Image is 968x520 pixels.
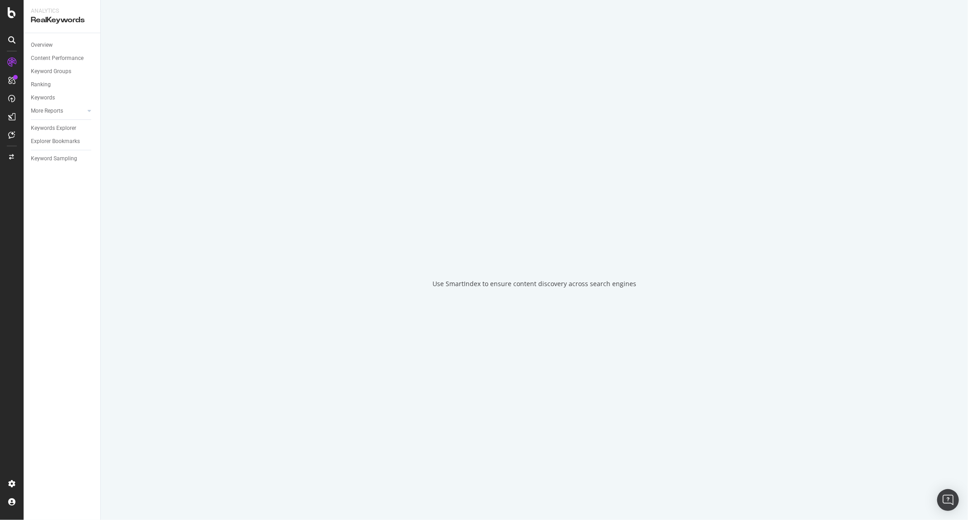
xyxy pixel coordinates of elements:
[31,93,55,103] div: Keywords
[31,124,76,133] div: Keywords Explorer
[31,54,94,63] a: Content Performance
[31,154,77,163] div: Keyword Sampling
[937,489,959,511] div: Open Intercom Messenger
[31,106,85,116] a: More Reports
[31,54,84,63] div: Content Performance
[31,67,94,76] a: Keyword Groups
[31,80,51,89] div: Ranking
[31,40,94,50] a: Overview
[31,40,53,50] div: Overview
[31,80,94,89] a: Ranking
[31,106,63,116] div: More Reports
[31,154,94,163] a: Keyword Sampling
[31,137,80,146] div: Explorer Bookmarks
[31,137,94,146] a: Explorer Bookmarks
[432,279,636,288] div: Use SmartIndex to ensure content discovery across search engines
[502,232,567,265] div: animation
[31,124,94,133] a: Keywords Explorer
[31,7,93,15] div: Analytics
[31,15,93,25] div: RealKeywords
[31,93,94,103] a: Keywords
[31,67,71,76] div: Keyword Groups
